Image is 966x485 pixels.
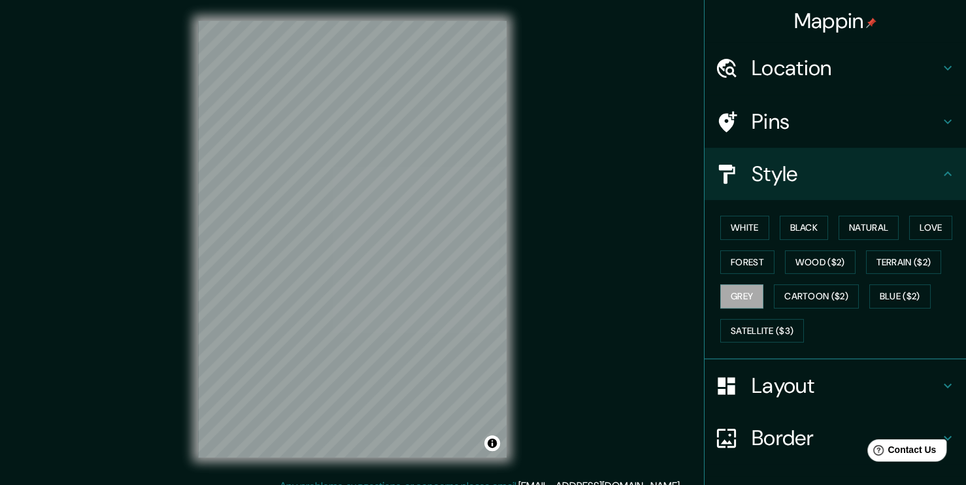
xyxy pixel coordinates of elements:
button: Wood ($2) [785,250,856,275]
button: Forest [720,250,774,275]
h4: Location [752,55,940,81]
button: Terrain ($2) [866,250,942,275]
h4: Mappin [794,8,877,34]
button: Blue ($2) [869,284,931,309]
button: Cartoon ($2) [774,284,859,309]
img: pin-icon.png [866,18,876,28]
div: Border [705,412,966,464]
div: Style [705,148,966,200]
h4: Pins [752,109,940,135]
h4: Border [752,425,940,451]
button: Black [780,216,829,240]
button: Love [909,216,952,240]
div: Pins [705,95,966,148]
div: Layout [705,360,966,412]
h4: Style [752,161,940,187]
button: White [720,216,769,240]
h4: Layout [752,373,940,399]
button: Natural [839,216,899,240]
div: Location [705,42,966,94]
canvas: Map [198,21,507,458]
button: Grey [720,284,763,309]
button: Satellite ($3) [720,319,804,343]
iframe: Help widget launcher [850,434,952,471]
button: Toggle attribution [484,435,500,451]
